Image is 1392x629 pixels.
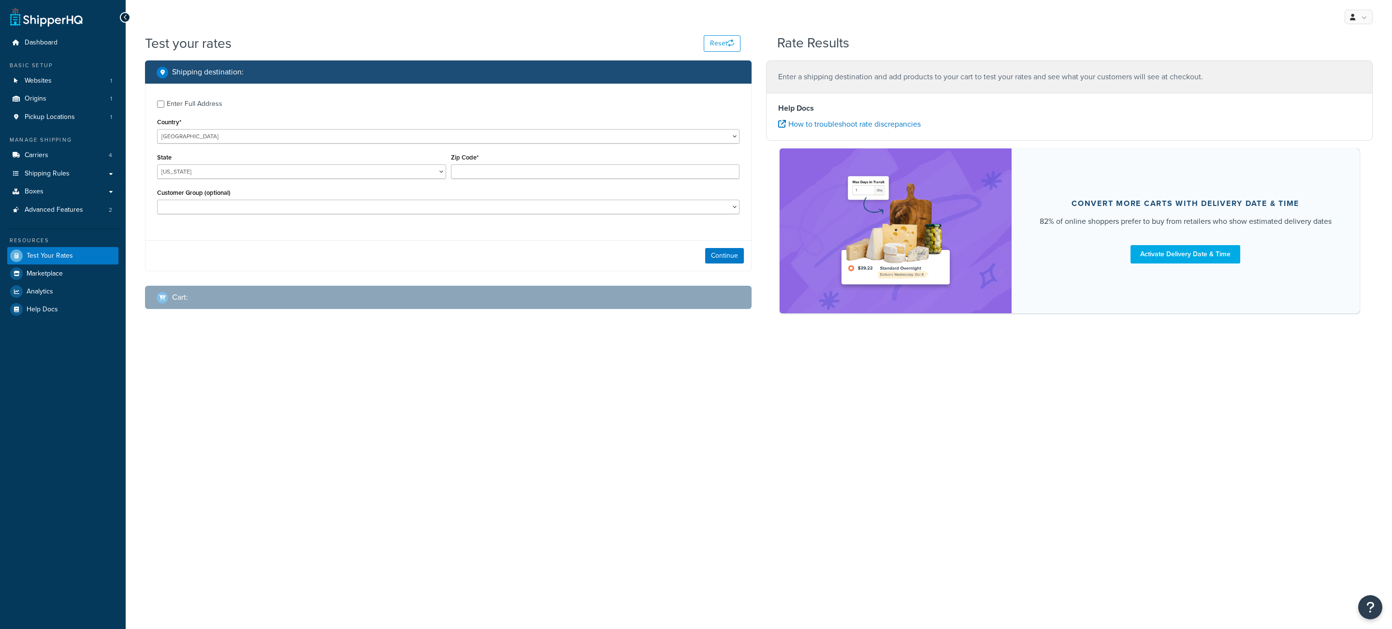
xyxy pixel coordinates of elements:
[157,101,164,108] input: Enter Full Address
[25,77,52,85] span: Websites
[27,252,73,260] span: Test Your Rates
[7,136,118,144] div: Manage Shipping
[7,165,118,183] a: Shipping Rules
[25,151,48,160] span: Carriers
[157,189,231,196] label: Customer Group (optional)
[27,288,53,296] span: Analytics
[7,34,118,52] a: Dashboard
[7,201,118,219] a: Advanced Features2
[7,61,118,70] div: Basic Setup
[1072,199,1299,208] div: Convert more carts with delivery date & time
[25,95,46,103] span: Origins
[1040,216,1332,227] div: 82% of online shoppers prefer to buy from retailers who show estimated delivery dates
[157,118,181,126] label: Country*
[704,35,740,52] button: Reset
[451,154,478,161] label: Zip Code*
[7,72,118,90] a: Websites1
[705,248,744,263] button: Continue
[778,70,1361,84] p: Enter a shipping destination and add products to your cart to test your rates and see what your c...
[777,36,849,51] h2: Rate Results
[7,90,118,108] li: Origins
[7,236,118,245] div: Resources
[7,201,118,219] li: Advanced Features
[157,154,172,161] label: State
[7,283,118,300] a: Analytics
[27,270,63,278] span: Marketplace
[109,151,112,160] span: 4
[7,108,118,126] a: Pickup Locations1
[110,77,112,85] span: 1
[7,72,118,90] li: Websites
[167,97,222,111] div: Enter Full Address
[25,39,58,47] span: Dashboard
[109,206,112,214] span: 2
[172,68,244,76] h2: Shipping destination :
[7,108,118,126] li: Pickup Locations
[778,118,921,130] a: How to troubleshoot rate discrepancies
[25,170,70,178] span: Shipping Rules
[1358,595,1382,619] button: Open Resource Center
[25,188,43,196] span: Boxes
[1131,245,1240,263] a: Activate Delivery Date & Time
[7,265,118,282] a: Marketplace
[835,163,956,299] img: feature-image-ddt-36eae7f7280da8017bfb280eaccd9c446f90b1fe08728e4019434db127062ab4.png
[145,34,232,53] h1: Test your rates
[110,113,112,121] span: 1
[25,113,75,121] span: Pickup Locations
[7,183,118,201] a: Boxes
[172,293,188,302] h2: Cart :
[25,206,83,214] span: Advanced Features
[27,306,58,314] span: Help Docs
[778,102,1361,114] h4: Help Docs
[7,90,118,108] a: Origins1
[7,146,118,164] li: Carriers
[7,301,118,318] a: Help Docs
[7,247,118,264] a: Test Your Rates
[110,95,112,103] span: 1
[7,146,118,164] a: Carriers4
